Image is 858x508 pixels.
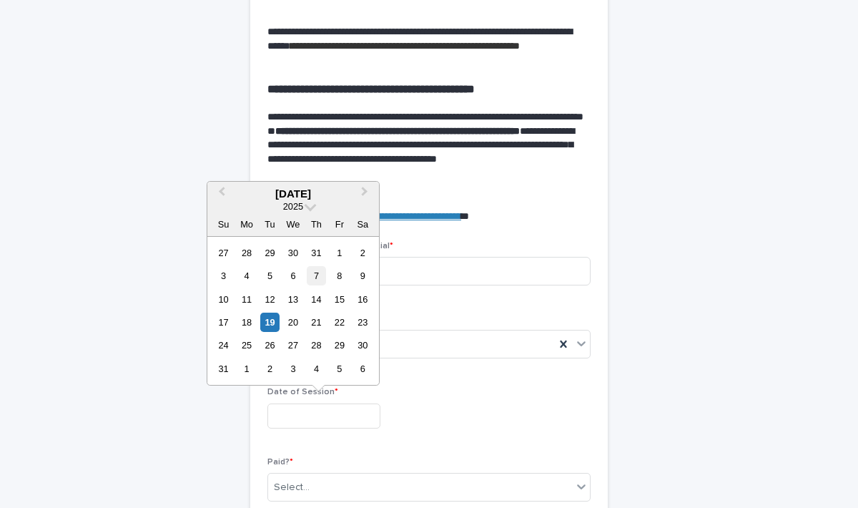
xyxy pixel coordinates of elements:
[307,243,326,263] div: Choose Thursday, July 31st, 2025
[353,336,373,355] div: Choose Saturday, August 30th, 2025
[237,290,256,309] div: Choose Monday, August 11th, 2025
[214,313,233,332] div: Choose Sunday, August 17th, 2025
[209,183,232,206] button: Previous Month
[214,243,233,263] div: Choose Sunday, July 27th, 2025
[307,266,326,285] div: Choose Thursday, August 7th, 2025
[307,359,326,378] div: Choose Thursday, September 4th, 2025
[307,313,326,332] div: Choose Thursday, August 21st, 2025
[267,458,293,467] span: Paid?
[237,266,256,285] div: Choose Monday, August 4th, 2025
[260,336,280,355] div: Choose Tuesday, August 26th, 2025
[353,243,373,263] div: Choose Saturday, August 2nd, 2025
[283,359,302,378] div: Choose Wednesday, September 3rd, 2025
[260,313,280,332] div: Choose Tuesday, August 19th, 2025
[353,313,373,332] div: Choose Saturday, August 23rd, 2025
[237,313,256,332] div: Choose Monday, August 18th, 2025
[330,336,349,355] div: Choose Friday, August 29th, 2025
[283,336,302,355] div: Choose Wednesday, August 27th, 2025
[237,243,256,263] div: Choose Monday, July 28th, 2025
[214,290,233,309] div: Choose Sunday, August 10th, 2025
[237,336,256,355] div: Choose Monday, August 25th, 2025
[237,359,256,378] div: Choose Monday, September 1st, 2025
[283,243,302,263] div: Choose Wednesday, July 30th, 2025
[283,215,302,234] div: We
[260,215,280,234] div: Tu
[237,215,256,234] div: Mo
[330,266,349,285] div: Choose Friday, August 8th, 2025
[214,359,233,378] div: Choose Sunday, August 31st, 2025
[353,359,373,378] div: Choose Saturday, September 6th, 2025
[330,243,349,263] div: Choose Friday, August 1st, 2025
[260,243,280,263] div: Choose Tuesday, July 29th, 2025
[214,215,233,234] div: Su
[260,266,280,285] div: Choose Tuesday, August 5th, 2025
[274,480,310,495] div: Select...
[214,336,233,355] div: Choose Sunday, August 24th, 2025
[353,215,373,234] div: Sa
[283,313,302,332] div: Choose Wednesday, August 20th, 2025
[307,215,326,234] div: Th
[330,290,349,309] div: Choose Friday, August 15th, 2025
[212,241,374,381] div: month 2025-08
[330,359,349,378] div: Choose Friday, September 5th, 2025
[207,187,379,200] div: [DATE]
[260,290,280,309] div: Choose Tuesday, August 12th, 2025
[353,266,373,285] div: Choose Saturday, August 9th, 2025
[330,215,349,234] div: Fr
[330,313,349,332] div: Choose Friday, August 22nd, 2025
[307,336,326,355] div: Choose Thursday, August 28th, 2025
[214,266,233,285] div: Choose Sunday, August 3rd, 2025
[283,290,302,309] div: Choose Wednesday, August 13th, 2025
[283,201,303,212] span: 2025
[307,290,326,309] div: Choose Thursday, August 14th, 2025
[355,183,378,206] button: Next Month
[283,266,302,285] div: Choose Wednesday, August 6th, 2025
[260,359,280,378] div: Choose Tuesday, September 2nd, 2025
[353,290,373,309] div: Choose Saturday, August 16th, 2025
